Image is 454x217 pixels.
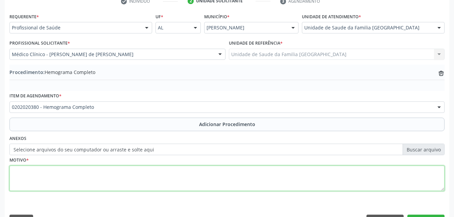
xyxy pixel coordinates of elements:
span: [PERSON_NAME] [207,24,284,31]
label: Profissional Solicitante [9,38,70,49]
label: Item de agendamento [9,91,62,101]
label: Unidade de referência [229,38,283,49]
button: Adicionar Procedimento [9,118,445,131]
span: Médico Clínico - [PERSON_NAME] de [PERSON_NAME] [12,51,212,58]
span: Procedimento: [9,69,45,75]
span: 0202020380 - Hemograma Completo [12,104,431,111]
label: Motivo [9,155,29,166]
span: Hemograma Completo [9,69,95,76]
span: Adicionar Procedimento [199,121,255,128]
label: Unidade de atendimento [302,11,361,22]
label: UF [156,11,163,22]
span: Unidade de Saude da Familia [GEOGRAPHIC_DATA] [304,24,431,31]
span: AL [158,24,187,31]
label: Requerente [9,11,39,22]
label: Município [204,11,230,22]
label: Anexos [9,134,26,144]
span: Profissional de Saúde [12,24,138,31]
